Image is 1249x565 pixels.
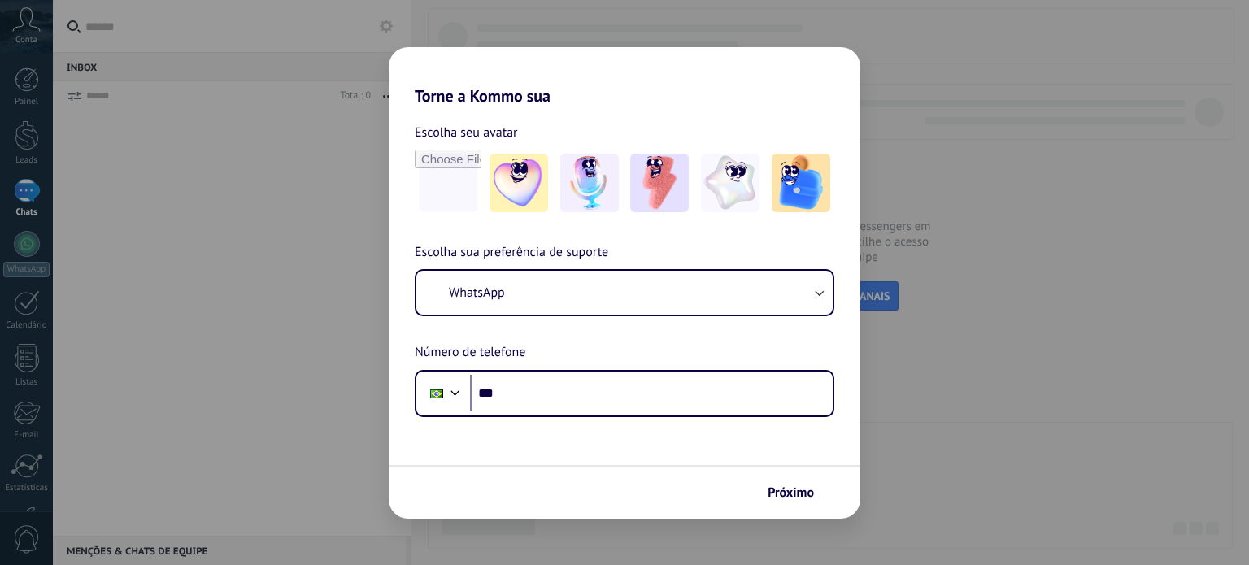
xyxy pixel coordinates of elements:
[768,487,814,498] span: Próximo
[701,154,759,212] img: -4.jpeg
[416,271,833,315] button: WhatsApp
[760,479,836,506] button: Próximo
[415,242,608,263] span: Escolha sua preferência de suporte
[415,342,525,363] span: Número de telefone
[772,154,830,212] img: -5.jpeg
[490,154,548,212] img: -1.jpeg
[560,154,619,212] img: -2.jpeg
[415,122,518,143] span: Escolha seu avatar
[449,285,505,301] span: WhatsApp
[630,154,689,212] img: -3.jpeg
[421,376,452,411] div: Brazil: + 55
[389,47,860,106] h2: Torne a Kommo sua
